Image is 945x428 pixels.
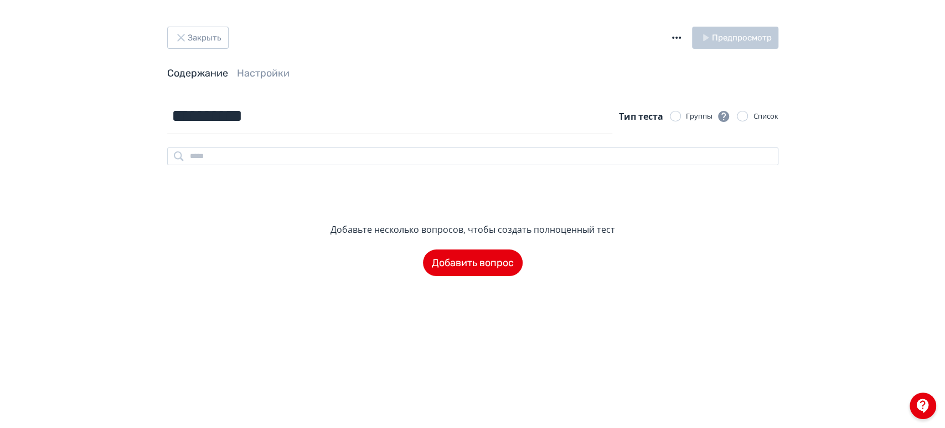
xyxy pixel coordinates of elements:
[423,249,523,276] button: Добавить вопрос
[753,111,778,122] div: Список
[686,110,730,123] div: Группы
[167,67,228,79] a: Содержание
[331,223,615,236] div: Добавьте несколько вопросов, чтобы создать полноценный тест
[237,67,290,79] a: Настройки
[167,27,229,49] button: Закрыть
[619,110,663,123] span: Тип теста
[692,27,778,49] button: Предпросмотр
